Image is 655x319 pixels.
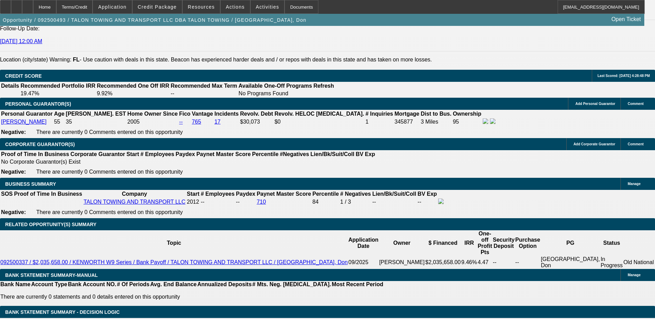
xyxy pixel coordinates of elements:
b: Revolv. Debt [240,111,273,117]
b: Percentile [312,191,339,197]
span: RELATED OPPORTUNITY(S) SUMMARY [5,222,96,227]
b: Vantage [192,111,213,117]
b: # Employees [201,191,235,197]
th: PG [540,230,600,256]
td: [GEOGRAPHIC_DATA], Don [540,256,600,269]
a: 092500337 / $2,035,658.00 / KENWORTH W9 Series / Bank Payoff / TALON TOWING AND TRANSPORT LLC / [... [0,259,348,265]
td: 19.47% [20,90,96,97]
b: #Negatives [280,151,309,157]
td: -- [492,256,515,269]
b: Age [54,111,64,117]
span: -- [201,199,205,205]
td: $2,035,658.00 [425,256,461,269]
span: Actions [226,4,245,10]
td: -- [515,256,540,269]
span: Comment [628,142,644,146]
th: Available One-Off Programs [238,83,312,89]
td: 9.46% [461,256,477,269]
td: [PERSON_NAME] [379,256,425,269]
span: CREDIT SCORE [5,73,42,79]
td: -- [372,198,416,206]
td: No Programs Found [238,90,312,97]
th: Recommended One Off IRR [96,83,170,89]
th: Owner [379,230,425,256]
b: FL [73,57,80,62]
span: Bank Statement Summary - Decision Logic [5,309,120,315]
td: 2012 [186,198,200,206]
img: facebook-icon.png [483,118,488,124]
td: No Corporate Guarantor(s) Exist [1,158,378,165]
a: -- [179,119,183,125]
b: Percentile [252,151,278,157]
td: 1 [365,118,393,126]
b: [PERSON_NAME]. EST [66,111,126,117]
b: Start [126,151,139,157]
th: Status [600,230,623,256]
a: 710 [257,199,266,205]
b: # Employees [141,151,174,157]
th: # Mts. Neg. [MEDICAL_DATA]. [252,281,331,288]
b: Paydex [176,151,195,157]
div: 84 [312,199,339,205]
span: Application [98,4,126,10]
td: -- [170,90,238,97]
th: Proof of Time In Business [1,151,69,158]
td: In Progress [600,256,623,269]
span: There are currently 0 Comments entered on this opportunity [36,209,183,215]
span: There are currently 0 Comments entered on this opportunity [36,129,183,135]
img: linkedin-icon.png [490,118,495,124]
th: Application Date [348,230,379,256]
b: Company [122,191,147,197]
span: There are currently 0 Comments entered on this opportunity [36,169,183,175]
th: One-off Profit Pts [477,230,492,256]
td: 35 [66,118,126,126]
td: 4.47 [477,256,492,269]
th: Purchase Option [515,230,540,256]
span: Manage [628,273,640,277]
div: 1 / 3 [340,199,371,205]
b: Paydex [236,191,255,197]
th: Recommended Portfolio IRR [20,83,96,89]
b: BV Exp [417,191,437,197]
a: 17 [214,119,221,125]
span: PERSONAL GUARANTOR(S) [5,101,71,107]
span: Credit Package [138,4,177,10]
td: 55 [54,118,65,126]
span: CORPORATE GUARANTOR(S) [5,142,75,147]
td: -- [235,198,256,206]
b: Incidents [214,111,239,117]
b: Negative: [1,169,26,175]
button: Actions [221,0,250,13]
span: Resources [188,4,215,10]
th: Security Deposit [492,230,515,256]
th: # Of Periods [117,281,150,288]
b: Dist to Bus. [421,111,452,117]
b: Negative: [1,129,26,135]
a: [PERSON_NAME] [1,119,47,125]
span: Activities [256,4,279,10]
img: facebook-icon.png [438,199,444,204]
b: Revolv. HELOC [MEDICAL_DATA]. [274,111,364,117]
b: Mortgage [395,111,420,117]
td: 9.92% [96,90,170,97]
th: Proof of Time In Business [14,191,83,197]
button: Activities [251,0,285,13]
td: 09/2025 [348,256,379,269]
span: Manage [628,182,640,186]
td: 3 Miles [421,118,452,126]
th: Avg. End Balance [150,281,197,288]
th: Most Recent Period [331,281,384,288]
td: 95 [452,118,482,126]
a: TALON TOWING AND TRANSPORT LLC [84,199,185,205]
button: Resources [183,0,220,13]
td: -- [417,198,437,206]
b: Lien/Bk/Suit/Coll [310,151,354,157]
th: IRR [461,230,477,256]
button: Credit Package [133,0,182,13]
th: Refresh [313,83,335,89]
b: Personal Guarantor [1,111,52,117]
button: Application [93,0,132,13]
td: $30,073 [240,118,273,126]
b: Fico [179,111,191,117]
b: Paynet Master Score [196,151,251,157]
